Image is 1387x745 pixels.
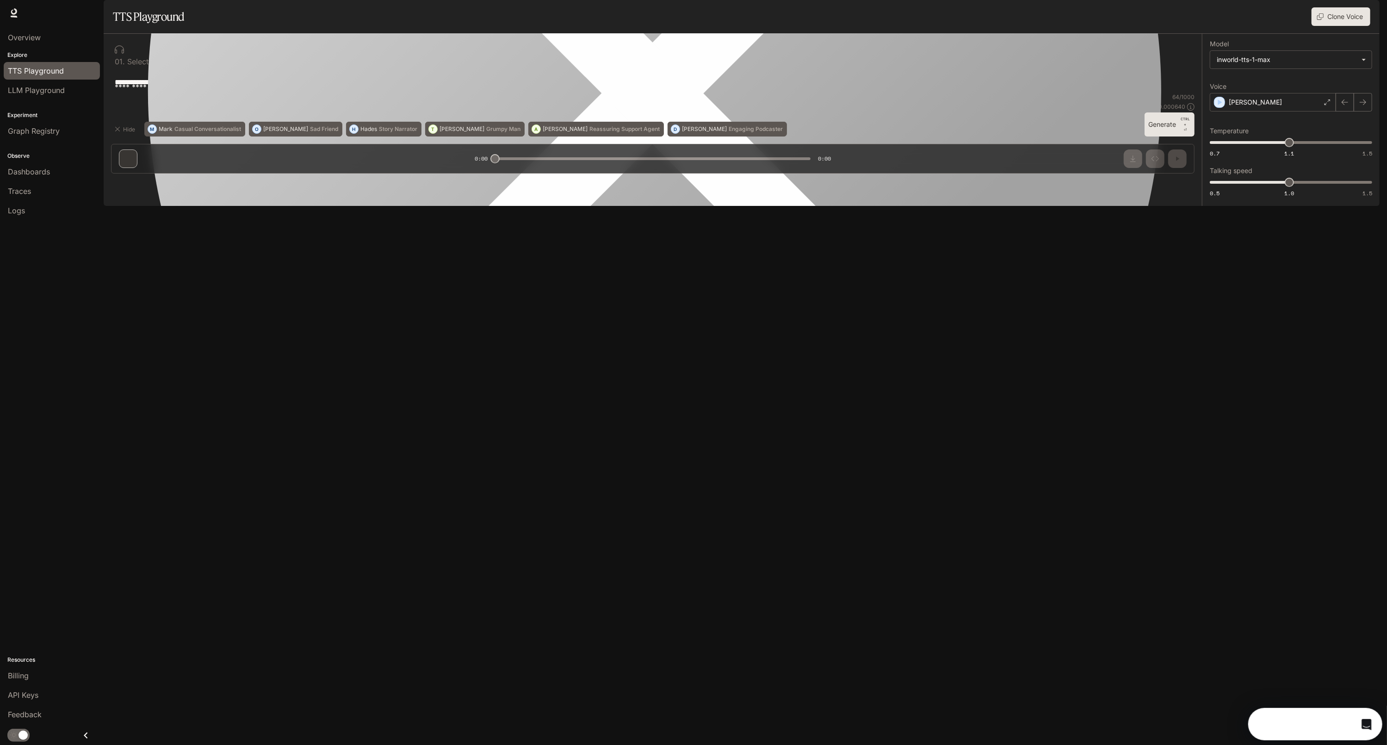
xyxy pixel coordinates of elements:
button: Clone Voice [1312,7,1370,26]
div: M [148,122,156,137]
p: Talking speed [1210,168,1252,174]
div: D [671,122,680,137]
p: Temperature [1210,128,1249,134]
p: Voice [1210,83,1226,90]
p: [PERSON_NAME] [682,126,727,132]
span: 1.1 [1284,149,1294,157]
p: Casual Conversationalist [174,126,241,132]
span: 1.5 [1362,189,1372,197]
p: Engaging Podcaster [729,126,783,132]
p: [PERSON_NAME] [543,126,588,132]
p: Hades [360,126,377,132]
iframe: Intercom live chat [1356,714,1378,736]
span: 0.5 [1210,189,1220,197]
div: H [350,122,358,137]
div: inworld-tts-1-max [1217,55,1357,64]
p: [PERSON_NAME] [263,126,308,132]
div: A [532,122,540,137]
div: T [429,122,437,137]
button: D[PERSON_NAME]Engaging Podcaster [668,122,787,137]
div: O [253,122,261,137]
p: Reassuring Support Agent [589,126,660,132]
p: Grumpy Man [486,126,520,132]
p: CTRL + [1180,116,1191,127]
p: [PERSON_NAME] [1229,98,1282,107]
button: GenerateCTRL +⏎ [1145,112,1195,137]
button: HHadesStory Narrator [346,122,421,137]
button: T[PERSON_NAME]Grumpy Man [425,122,525,137]
button: Hide [111,122,141,137]
button: MMarkCasual Conversationalist [144,122,245,137]
div: inworld-tts-1-max [1210,51,1372,68]
button: O[PERSON_NAME]Sad Friend [249,122,342,137]
p: [PERSON_NAME] [440,126,484,132]
p: ⏎ [1180,116,1191,133]
p: Model [1210,41,1229,47]
button: A[PERSON_NAME]Reassuring Support Agent [528,122,664,137]
h1: TTS Playground [113,7,185,26]
span: 0.7 [1210,149,1220,157]
span: 1.0 [1284,189,1294,197]
p: Mark [159,126,173,132]
span: 1.5 [1362,149,1372,157]
iframe: Intercom live chat discovery launcher [1248,708,1382,740]
p: Story Narrator [379,126,417,132]
p: Sad Friend [310,126,338,132]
